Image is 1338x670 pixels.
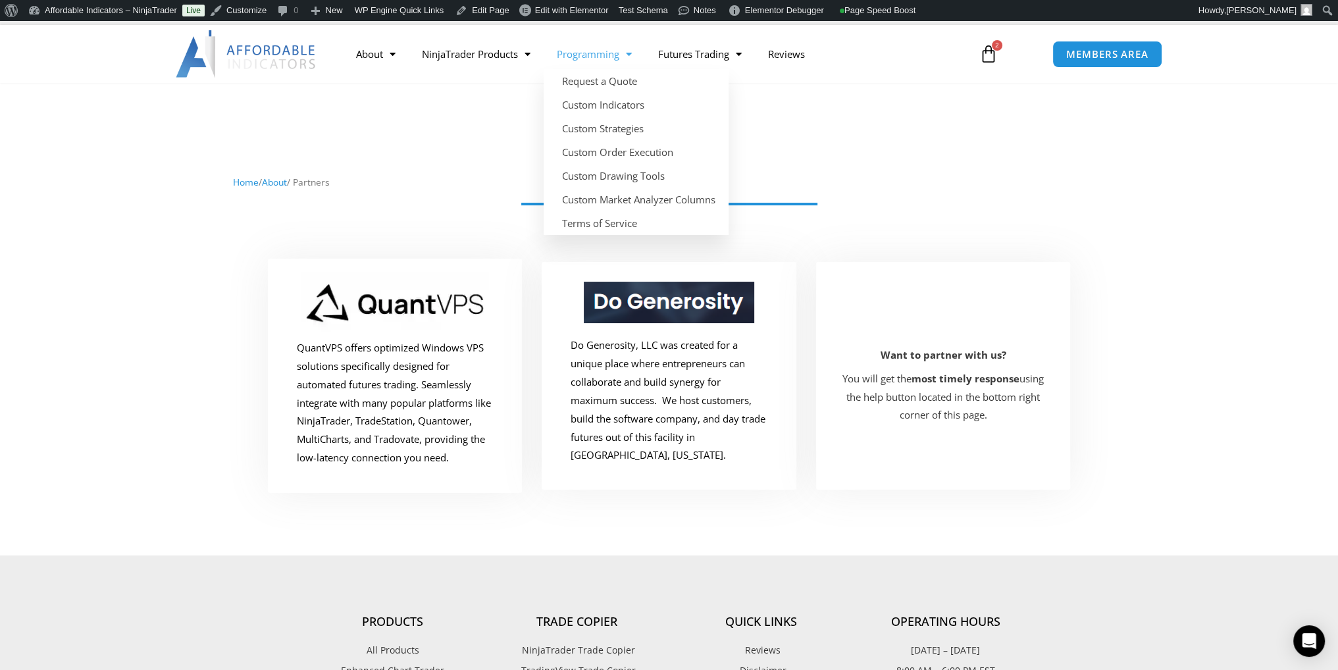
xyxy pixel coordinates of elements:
[535,5,609,15] span: Edit with Elementor
[544,211,729,235] a: Terms of Service
[544,69,729,93] a: Request a Quote
[182,5,205,16] a: Live
[838,370,1049,425] p: You will get the using the help button located in the bottom right corner of this page.
[571,336,767,465] p: Do Generosity, LLC was created for a unique place where entrepreneurs can collaborate and build s...
[669,615,854,629] h4: Quick Links
[367,642,419,659] span: All Products
[485,615,669,629] h4: Trade Copier
[343,39,409,69] a: About
[1052,41,1162,68] a: MEMBERS AREA
[544,93,729,116] a: Custom Indicators
[742,642,781,659] span: Reviews
[343,39,964,69] nav: Menu
[485,642,669,659] a: NinjaTrader Trade Copier
[301,615,485,629] h4: Products
[960,35,1017,73] a: 2
[297,339,494,467] p: QuantVPS offers optimized Windows VPS solutions specifically designed for automated futures tradi...
[544,39,645,69] a: Programming
[912,372,1019,385] strong: most timely response
[645,39,755,69] a: Futures Trading
[262,176,287,188] a: About
[669,642,854,659] a: Reviews
[301,272,488,339] img: QuantVPS-Logo | Affordable Indicators – NinjaTrader
[176,30,317,78] img: LogoAI | Affordable Indicators – NinjaTrader
[544,69,729,235] ul: Programming
[233,174,1105,191] nav: Breadcrumb
[519,642,635,659] span: NinjaTrader Trade Copier
[584,282,754,323] img: Picture1 | Affordable Indicators – NinjaTrader
[301,642,485,659] a: All Products
[854,615,1038,629] h4: Operating Hours
[544,140,729,164] a: Custom Order Execution
[544,164,729,188] a: Custom Drawing Tools
[854,642,1038,659] p: [DATE] – [DATE]
[544,188,729,211] a: Custom Market Analyzer Columns
[233,129,1105,166] h1: Partners
[409,39,544,69] a: NinjaTrader Products
[233,176,259,188] a: Home
[1226,5,1297,15] span: [PERSON_NAME]
[755,39,818,69] a: Reviews
[1066,49,1148,59] span: MEMBERS AREA
[992,40,1002,51] span: 2
[544,116,729,140] a: Custom Strategies
[1293,625,1325,657] div: Open Intercom Messenger
[881,348,1006,361] b: Want to partner with us?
